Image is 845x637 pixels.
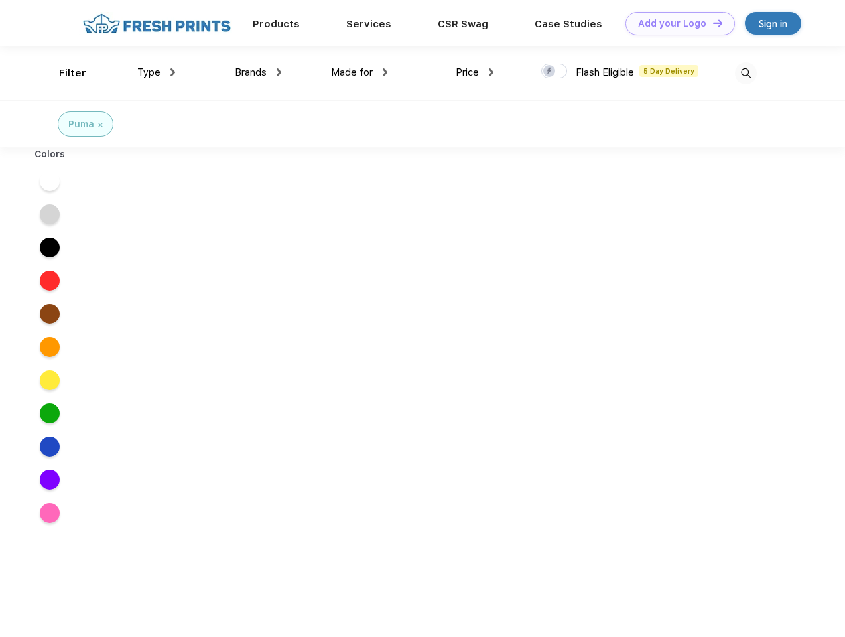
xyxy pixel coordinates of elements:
[253,18,300,30] a: Products
[170,68,175,76] img: dropdown.png
[25,147,76,161] div: Colors
[235,66,267,78] span: Brands
[489,68,493,76] img: dropdown.png
[456,66,479,78] span: Price
[713,19,722,27] img: DT
[79,12,235,35] img: fo%20logo%202.webp
[59,66,86,81] div: Filter
[68,117,94,131] div: Puma
[639,65,698,77] span: 5 Day Delivery
[576,66,634,78] span: Flash Eligible
[277,68,281,76] img: dropdown.png
[735,62,757,84] img: desktop_search.svg
[759,16,787,31] div: Sign in
[383,68,387,76] img: dropdown.png
[745,12,801,35] a: Sign in
[137,66,161,78] span: Type
[438,18,488,30] a: CSR Swag
[331,66,373,78] span: Made for
[346,18,391,30] a: Services
[638,18,706,29] div: Add your Logo
[98,123,103,127] img: filter_cancel.svg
